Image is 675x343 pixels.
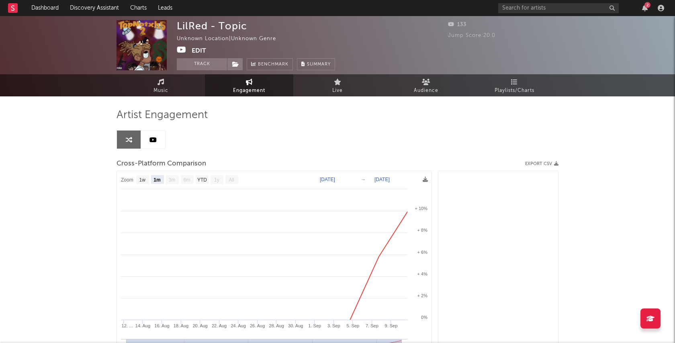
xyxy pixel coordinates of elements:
[169,177,176,183] text: 3m
[247,58,293,70] a: Benchmark
[229,177,234,183] text: All
[525,161,558,166] button: Export CSV
[117,74,205,96] a: Music
[495,86,534,96] span: Playlists/Charts
[421,315,427,320] text: 0%
[121,177,133,183] text: Zoom
[415,206,428,211] text: + 10%
[374,177,390,182] text: [DATE]
[346,323,359,328] text: 5. Sep
[258,60,288,69] span: Benchmark
[288,323,303,328] text: 30. Aug
[327,323,340,328] text: 3. Sep
[417,293,428,298] text: + 2%
[366,323,378,328] text: 7. Sep
[135,323,150,328] text: 14. Aug
[117,110,208,120] span: Artist Engagement
[212,323,227,328] text: 22. Aug
[177,20,247,32] div: LilRed - Topic
[417,250,428,255] text: + 6%
[470,74,558,96] a: Playlists/Charts
[417,272,428,276] text: + 4%
[307,62,331,67] span: Summary
[297,58,335,70] button: Summary
[153,177,160,183] text: 1m
[269,323,284,328] text: 28. Aug
[214,177,219,183] text: 1y
[361,177,366,182] text: →
[192,46,206,56] button: Edit
[117,159,206,169] span: Cross-Platform Comparison
[184,177,190,183] text: 6m
[231,323,245,328] text: 24. Aug
[177,58,227,70] button: Track
[332,86,343,96] span: Live
[382,74,470,96] a: Audience
[250,323,265,328] text: 26. Aug
[498,3,619,13] input: Search for artists
[448,33,495,38] span: Jump Score: 20.0
[154,323,169,328] text: 16. Aug
[385,323,397,328] text: 9. Sep
[233,86,265,96] span: Engagement
[320,177,335,182] text: [DATE]
[642,5,648,11] button: 2
[293,74,382,96] a: Live
[448,22,466,27] span: 133
[122,323,133,328] text: 12. …
[153,86,168,96] span: Music
[308,323,321,328] text: 1. Sep
[644,2,650,8] div: 2
[174,323,188,328] text: 18. Aug
[177,34,285,44] div: Unknown Location | Unknown Genre
[139,177,146,183] text: 1w
[192,323,207,328] text: 20. Aug
[205,74,293,96] a: Engagement
[414,86,438,96] span: Audience
[197,177,207,183] text: YTD
[417,228,428,233] text: + 8%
